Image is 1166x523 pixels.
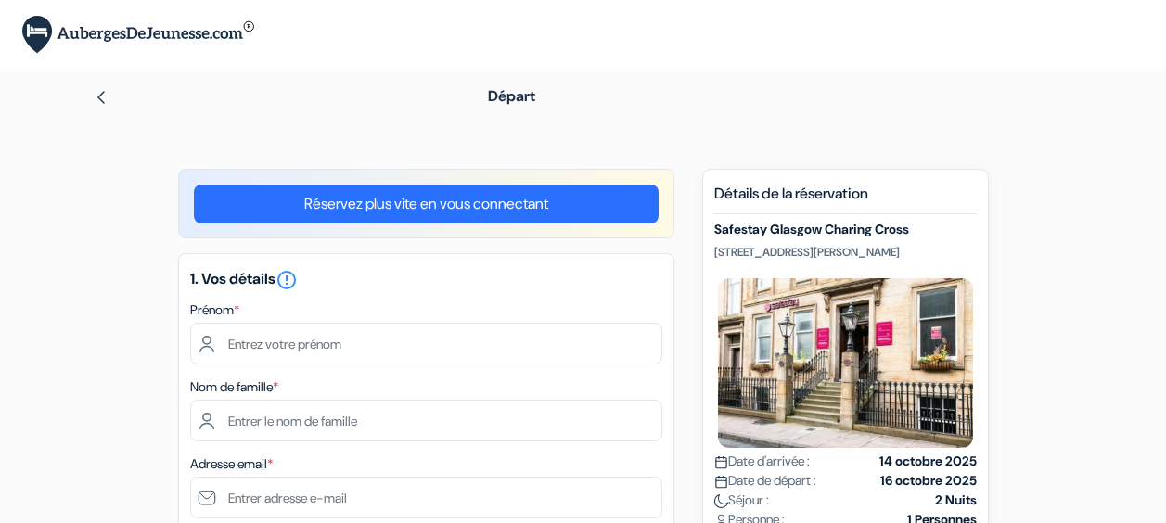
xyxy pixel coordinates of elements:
[488,86,535,106] span: Départ
[714,185,977,214] h5: Détails de la réservation
[190,269,662,291] h5: 1. Vos détails
[879,452,977,471] strong: 14 octobre 2025
[190,454,273,474] label: Adresse email
[714,491,769,510] span: Séjour :
[714,452,810,471] span: Date d'arrivée :
[22,16,254,54] img: AubergesDeJeunesse.com
[714,494,728,508] img: moon.svg
[714,222,977,237] h5: Safestay Glasgow Charing Cross
[190,477,662,518] input: Entrer adresse e-mail
[880,471,977,491] strong: 16 octobre 2025
[194,185,659,223] a: Réservez plus vite en vous connectant
[935,491,977,510] strong: 2 Nuits
[190,300,239,320] label: Prénom
[190,377,278,397] label: Nom de famille
[714,245,977,260] p: [STREET_ADDRESS][PERSON_NAME]
[714,475,728,489] img: calendar.svg
[714,455,728,469] img: calendar.svg
[94,90,109,105] img: left_arrow.svg
[190,323,662,364] input: Entrez votre prénom
[275,269,298,291] i: error_outline
[190,400,662,441] input: Entrer le nom de famille
[714,471,816,491] span: Date de départ :
[275,269,298,288] a: error_outline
